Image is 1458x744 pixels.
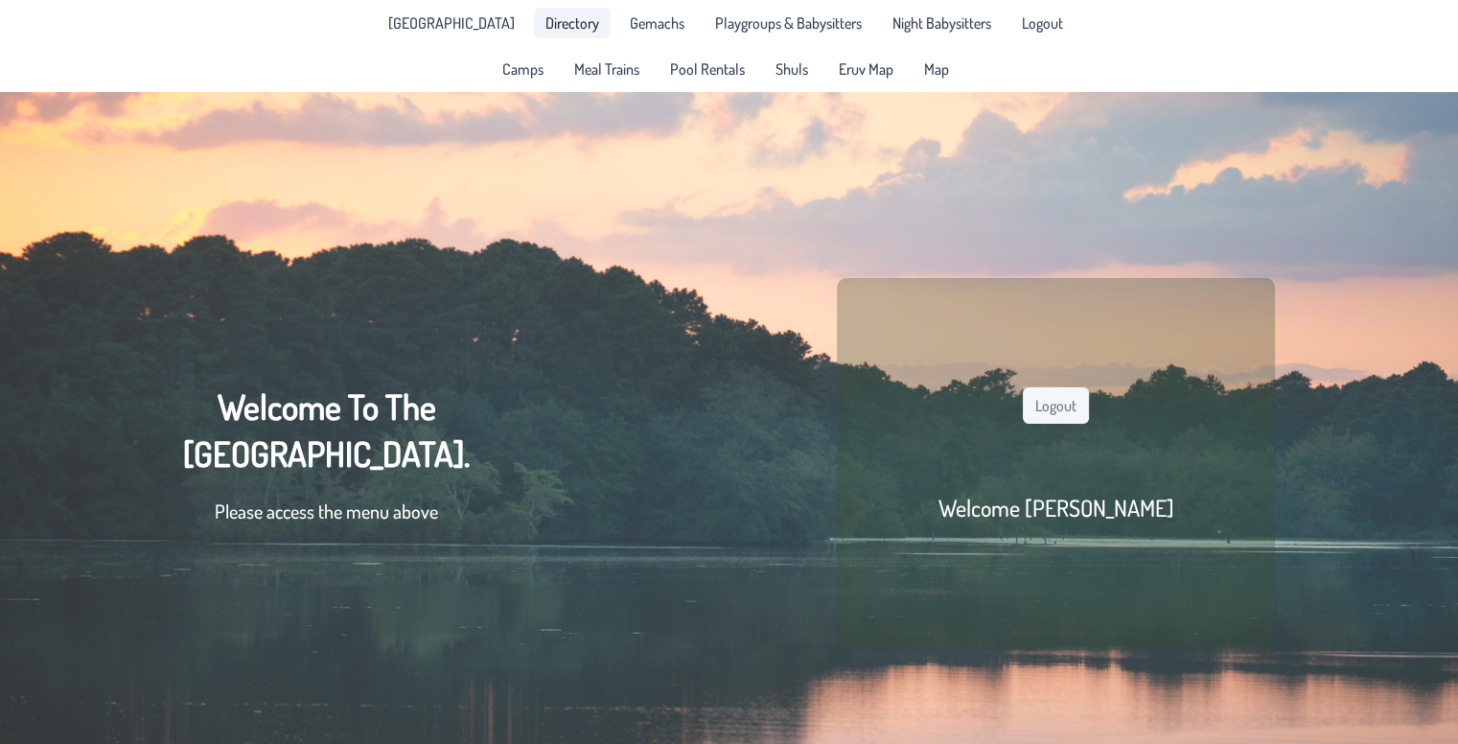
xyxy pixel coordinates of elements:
span: Meal Trains [574,61,639,77]
a: Gemachs [618,8,696,38]
span: Map [924,61,949,77]
a: Playgroups & Babysitters [704,8,873,38]
a: Camps [491,54,555,84]
span: Gemachs [630,15,684,31]
a: [GEOGRAPHIC_DATA] [377,8,526,38]
a: Night Babysitters [881,8,1003,38]
a: Pool Rentals [659,54,756,84]
span: Eruv Map [839,61,893,77]
span: Directory [545,15,599,31]
a: Eruv Map [827,54,905,84]
span: Logout [1022,15,1063,31]
li: Pine Lake Park [377,8,526,38]
span: Shuls [775,61,808,77]
a: Meal Trains [563,54,651,84]
h2: Welcome [PERSON_NAME] [937,493,1173,523]
p: Please access the menu above [183,497,470,525]
li: Logout [1010,8,1075,38]
a: Directory [534,8,611,38]
span: [GEOGRAPHIC_DATA] [388,15,515,31]
span: Night Babysitters [892,15,991,31]
span: Playgroups & Babysitters [715,15,862,31]
span: Pool Rentals [670,61,745,77]
a: Shuls [764,54,820,84]
div: Welcome To The [GEOGRAPHIC_DATA]. [183,384,470,545]
span: Camps [502,61,544,77]
a: Map [913,54,960,84]
button: Logout [1023,387,1089,424]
